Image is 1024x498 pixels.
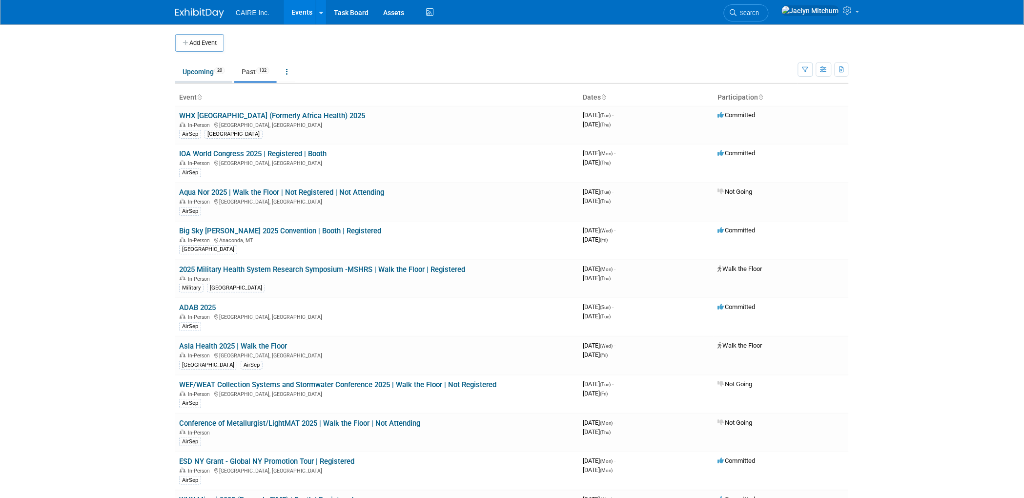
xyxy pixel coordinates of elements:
span: Committed [718,303,756,311]
span: (Tue) [600,382,611,387]
div: [GEOGRAPHIC_DATA], [GEOGRAPHIC_DATA] [179,312,575,320]
div: AirSep [179,399,201,408]
a: Sort by Start Date [601,93,606,101]
span: (Fri) [600,353,608,358]
span: (Thu) [600,199,611,204]
div: [GEOGRAPHIC_DATA] [179,361,237,370]
img: In-Person Event [180,391,185,396]
div: [GEOGRAPHIC_DATA] [205,130,263,139]
th: Event [175,89,579,106]
div: AirSep [179,207,201,216]
span: [DATE] [583,303,614,311]
span: [DATE] [583,312,611,320]
span: (Thu) [600,276,611,281]
img: In-Person Event [180,160,185,165]
div: AirSep [179,476,201,485]
img: In-Person Event [180,314,185,319]
a: WHX [GEOGRAPHIC_DATA] (Formerly Africa Health) 2025 [179,111,365,120]
span: (Mon) [600,458,613,464]
span: (Wed) [600,228,613,233]
span: [DATE] [583,236,608,243]
span: [DATE] [583,351,608,358]
img: In-Person Event [180,468,185,473]
span: [DATE] [583,159,611,166]
span: Walk the Floor [718,342,762,349]
span: [DATE] [583,428,611,436]
img: In-Person Event [180,237,185,242]
span: In-Person [188,430,213,436]
span: (Mon) [600,267,613,272]
span: (Mon) [600,151,613,156]
th: Dates [579,89,714,106]
a: Big Sky [PERSON_NAME] 2025 Convention | Booth | Registered [179,227,381,235]
span: [DATE] [583,188,614,195]
span: - [614,342,616,349]
span: (Tue) [600,113,611,118]
span: (Thu) [600,122,611,127]
div: [GEOGRAPHIC_DATA] [179,245,237,254]
span: In-Person [188,391,213,397]
img: In-Person Event [180,122,185,127]
span: - [613,188,614,195]
span: [DATE] [583,149,616,157]
a: Upcoming20 [175,62,232,81]
div: [GEOGRAPHIC_DATA] [207,284,265,292]
span: In-Person [188,353,213,359]
img: In-Person Event [180,199,185,204]
img: In-Person Event [180,353,185,357]
div: [GEOGRAPHIC_DATA], [GEOGRAPHIC_DATA] [179,466,575,474]
span: Committed [718,149,756,157]
span: (Mon) [600,420,613,426]
div: AirSep [179,322,201,331]
span: Not Going [718,188,753,195]
span: - [613,303,614,311]
a: ESD NY Grant - Global NY Promotion Tour | Registered [179,457,354,466]
span: In-Person [188,160,213,166]
img: In-Person Event [180,430,185,435]
div: AirSep [179,437,201,446]
span: [DATE] [583,111,614,119]
span: - [614,457,616,464]
span: In-Person [188,122,213,128]
div: [GEOGRAPHIC_DATA], [GEOGRAPHIC_DATA] [179,159,575,166]
span: [DATE] [583,466,613,474]
span: - [614,227,616,234]
span: - [614,419,616,426]
span: (Thu) [600,430,611,435]
span: CAIRE Inc. [236,9,269,17]
a: Conference of Metallurgist/LightMAT 2025 | Walk the Floor | Not Attending [179,419,420,428]
div: [GEOGRAPHIC_DATA], [GEOGRAPHIC_DATA] [179,351,575,359]
span: [DATE] [583,342,616,349]
img: Jaclyn Mitchum [781,5,840,16]
span: In-Person [188,468,213,474]
img: In-Person Event [180,276,185,281]
span: Search [737,9,759,17]
span: (Wed) [600,343,613,349]
span: [DATE] [583,419,616,426]
a: IOA World Congress 2025 | Registered | Booth [179,149,327,158]
div: AirSep [179,168,201,177]
span: (Fri) [600,237,608,243]
div: [GEOGRAPHIC_DATA], [GEOGRAPHIC_DATA] [179,197,575,205]
span: [DATE] [583,265,616,272]
span: In-Person [188,237,213,244]
span: In-Person [188,276,213,282]
span: Walk the Floor [718,265,762,272]
a: Aqua Nor 2025 | Walk the Floor | Not Registered | Not Attending [179,188,384,197]
div: Military [179,284,204,292]
span: In-Person [188,199,213,205]
span: [DATE] [583,380,614,388]
span: (Thu) [600,160,611,166]
span: - [614,149,616,157]
span: (Fri) [600,391,608,396]
span: Not Going [718,380,753,388]
span: (Sun) [600,305,611,310]
span: [DATE] [583,457,616,464]
a: 2025 Military Health System Research Symposium -MSHRS | Walk the Floor | Registered [179,265,465,274]
span: (Tue) [600,189,611,195]
a: WEF/WEAT Collection Systems and Stormwater Conference 2025 | Walk the Floor | Not Registered [179,380,496,389]
span: Not Going [718,419,753,426]
span: [DATE] [583,121,611,128]
div: AirSep [179,130,201,139]
a: Sort by Participation Type [758,93,763,101]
